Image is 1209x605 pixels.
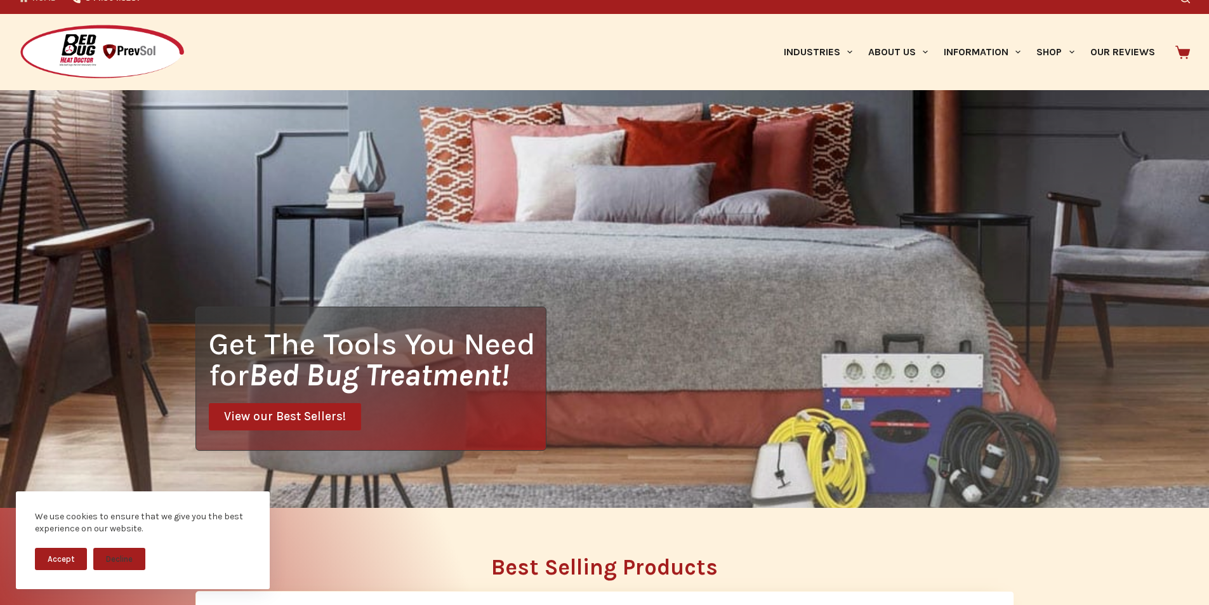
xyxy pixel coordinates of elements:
[19,24,185,81] img: Prevsol/Bed Bug Heat Doctor
[93,548,145,570] button: Decline
[224,411,346,423] span: View our Best Sellers!
[35,548,87,570] button: Accept
[1029,14,1082,90] a: Shop
[776,14,1163,90] nav: Primary
[249,357,509,393] i: Bed Bug Treatment!
[35,510,251,535] div: We use cookies to ensure that we give you the best experience on our website.
[936,14,1029,90] a: Information
[860,14,935,90] a: About Us
[195,556,1014,578] h2: Best Selling Products
[209,403,361,430] a: View our Best Sellers!
[776,14,860,90] a: Industries
[10,5,48,43] button: Open LiveChat chat widget
[1082,14,1163,90] a: Our Reviews
[209,328,546,390] h1: Get The Tools You Need for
